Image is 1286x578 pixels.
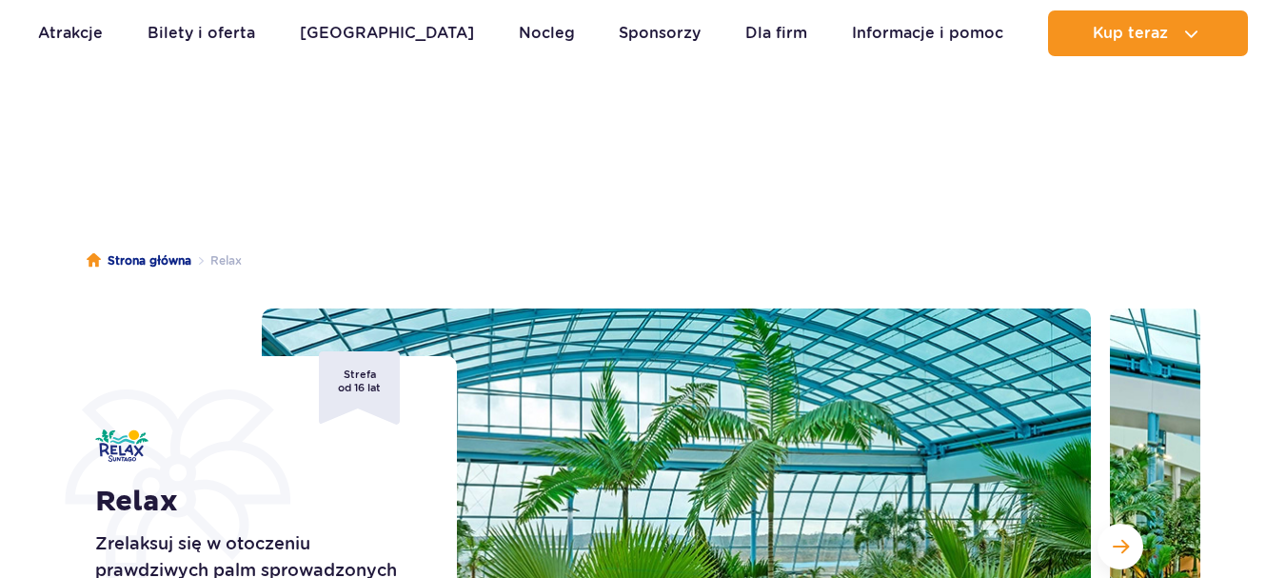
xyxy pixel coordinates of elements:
[1093,25,1168,42] span: Kup teraz
[745,10,807,56] a: Dla firm
[519,10,575,56] a: Nocleg
[319,351,400,425] span: Strefa od 16 lat
[852,10,1003,56] a: Informacje i pomoc
[87,251,191,270] a: Strona główna
[38,10,103,56] a: Atrakcje
[619,10,701,56] a: Sponsorzy
[95,429,148,462] img: Relax
[1098,524,1143,569] button: Następny slajd
[1048,10,1248,56] button: Kup teraz
[300,10,474,56] a: [GEOGRAPHIC_DATA]
[148,10,255,56] a: Bilety i oferta
[191,251,242,270] li: Relax
[95,485,414,519] h1: Relax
